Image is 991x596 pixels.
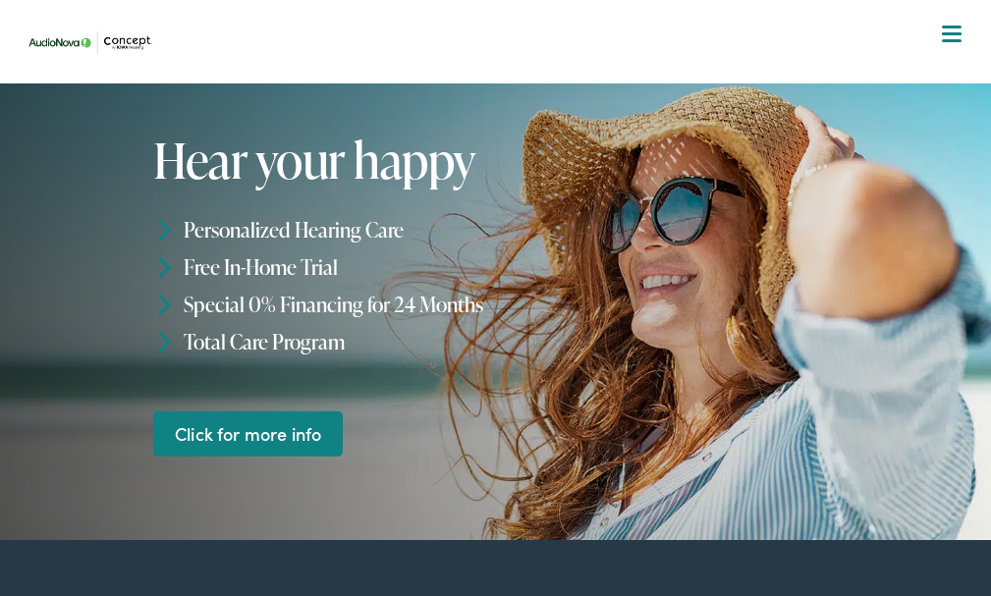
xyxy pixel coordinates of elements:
h1: Hear your happy [153,133,649,187]
a: What We Offer [34,79,971,139]
li: Free In-Home Trial [153,248,649,286]
li: Special 0% Financing for 24 Months [153,286,649,323]
a: Click for more info [153,410,343,457]
li: Personalized Hearing Care [153,211,649,248]
li: Total Care Program [153,322,649,359]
